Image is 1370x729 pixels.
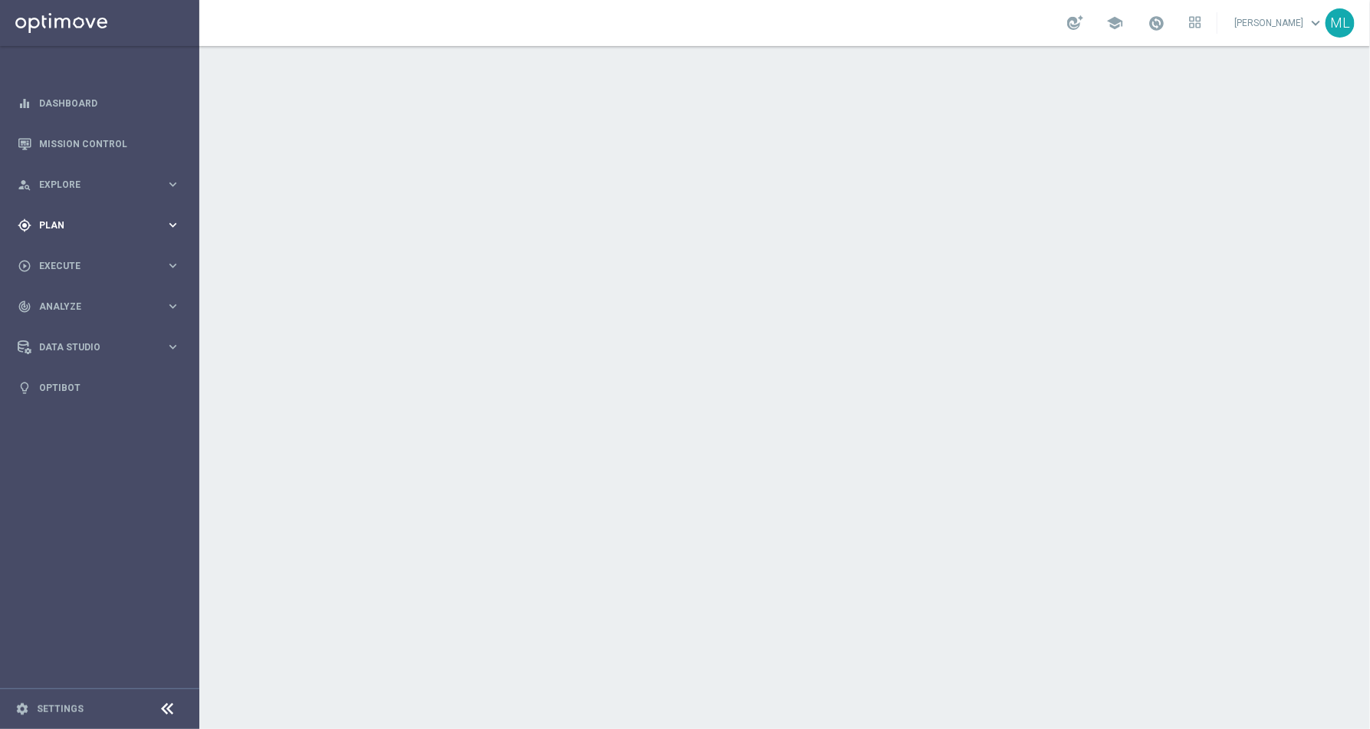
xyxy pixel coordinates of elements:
[17,260,181,272] button: play_circle_outline Execute keyboard_arrow_right
[17,300,181,313] button: track_changes Analyze keyboard_arrow_right
[1326,8,1355,38] div: ML
[18,300,31,314] i: track_changes
[18,381,31,395] i: lightbulb
[17,219,181,232] button: gps_fixed Plan keyboard_arrow_right
[18,300,166,314] div: Analyze
[18,259,31,273] i: play_circle_outline
[1233,11,1326,34] a: [PERSON_NAME]keyboard_arrow_down
[166,299,180,314] i: keyboard_arrow_right
[18,259,166,273] div: Execute
[17,179,181,191] button: person_search Explore keyboard_arrow_right
[39,221,166,230] span: Plan
[39,343,166,352] span: Data Studio
[18,178,166,192] div: Explore
[18,218,166,232] div: Plan
[166,340,180,354] i: keyboard_arrow_right
[166,177,180,192] i: keyboard_arrow_right
[17,97,181,110] button: equalizer Dashboard
[17,382,181,394] button: lightbulb Optibot
[17,138,181,150] button: Mission Control
[166,218,180,232] i: keyboard_arrow_right
[39,180,166,189] span: Explore
[18,83,180,123] div: Dashboard
[15,702,29,716] i: settings
[39,123,180,164] a: Mission Control
[39,261,166,271] span: Execute
[39,367,180,408] a: Optibot
[18,218,31,232] i: gps_fixed
[18,178,31,192] i: person_search
[1106,15,1123,31] span: school
[17,341,181,353] button: Data Studio keyboard_arrow_right
[39,83,180,123] a: Dashboard
[18,123,180,164] div: Mission Control
[18,97,31,110] i: equalizer
[166,258,180,273] i: keyboard_arrow_right
[18,340,166,354] div: Data Studio
[18,367,180,408] div: Optibot
[39,302,166,311] span: Analyze
[37,704,84,714] a: Settings
[1307,15,1324,31] span: keyboard_arrow_down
